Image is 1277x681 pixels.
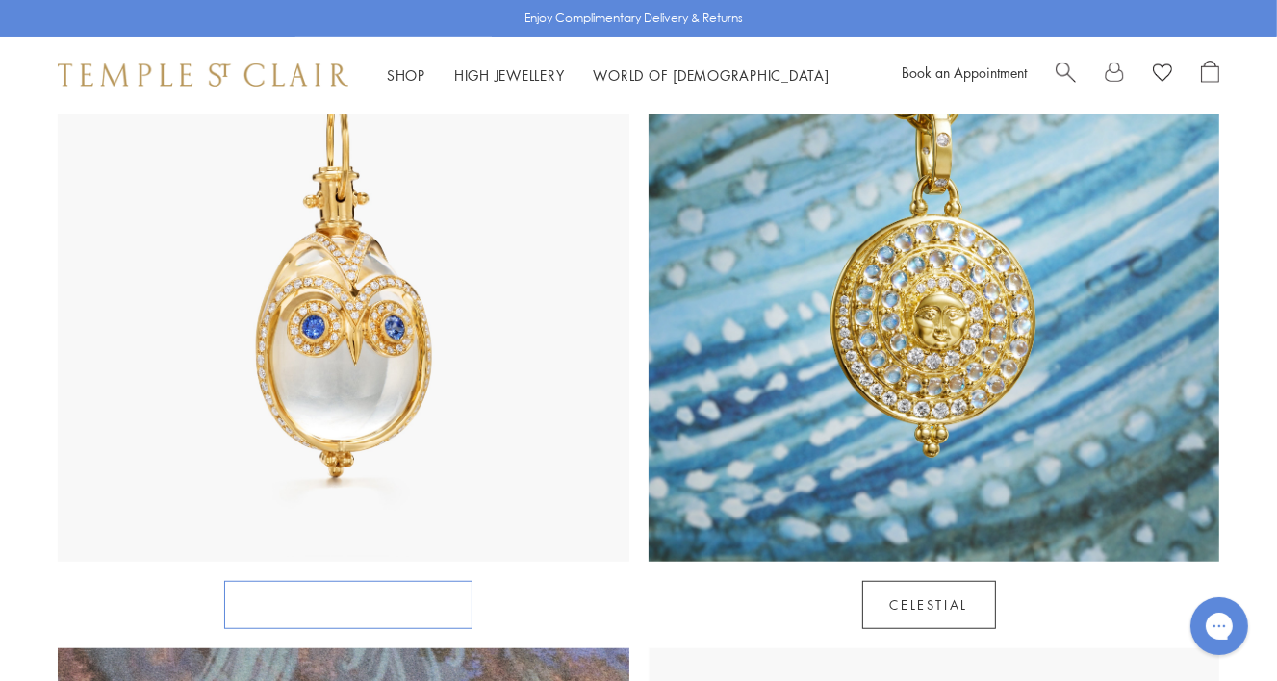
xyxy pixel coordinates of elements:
a: Rock Crystal Amulets [224,581,472,629]
a: View Wishlist [1153,61,1172,89]
a: Celestial [862,581,996,629]
a: World of [DEMOGRAPHIC_DATA]World of [DEMOGRAPHIC_DATA] [594,65,830,85]
a: ShopShop [387,65,425,85]
nav: Main navigation [387,63,830,88]
iframe: Gorgias live chat messenger [1181,591,1258,662]
p: Enjoy Complimentary Delivery & Returns [524,9,743,28]
a: Open Shopping Bag [1201,61,1219,89]
a: High JewelleryHigh Jewellery [454,65,565,85]
a: Search [1056,61,1076,89]
a: Book an Appointment [902,63,1027,82]
img: Temple St. Clair [58,63,348,87]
